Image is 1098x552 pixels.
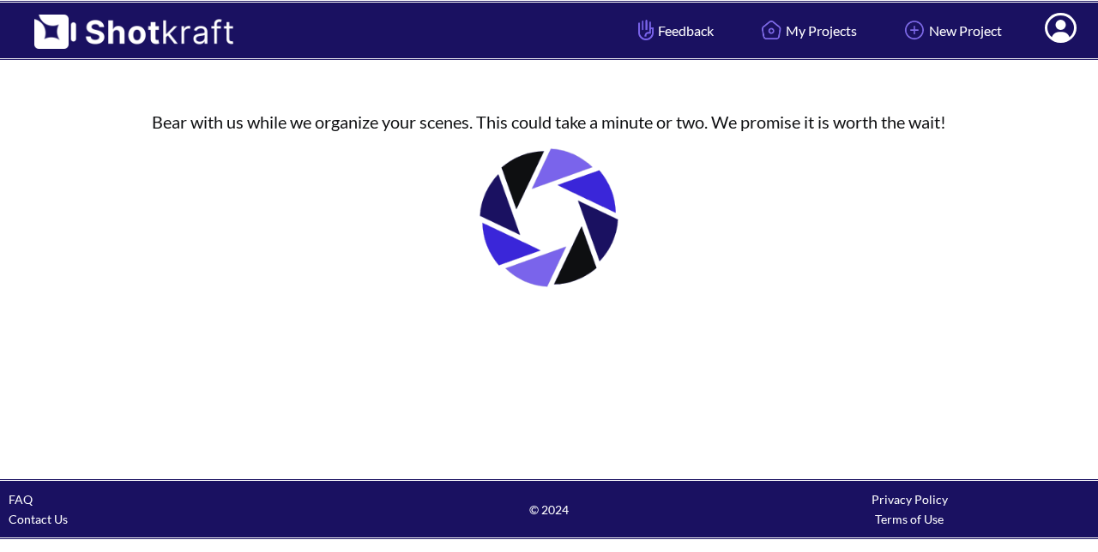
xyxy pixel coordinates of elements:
span: Feedback [634,21,714,40]
a: Contact Us [9,512,68,526]
img: Add Icon [900,15,929,45]
a: My Projects [744,8,870,53]
a: New Project [887,8,1015,53]
div: Terms of Use [729,509,1089,529]
div: Privacy Policy [729,489,1089,509]
img: Home Icon [757,15,786,45]
img: Hand Icon [634,15,658,45]
a: FAQ [9,492,33,507]
img: Loading.. [463,132,635,303]
span: © 2024 [369,500,729,519]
